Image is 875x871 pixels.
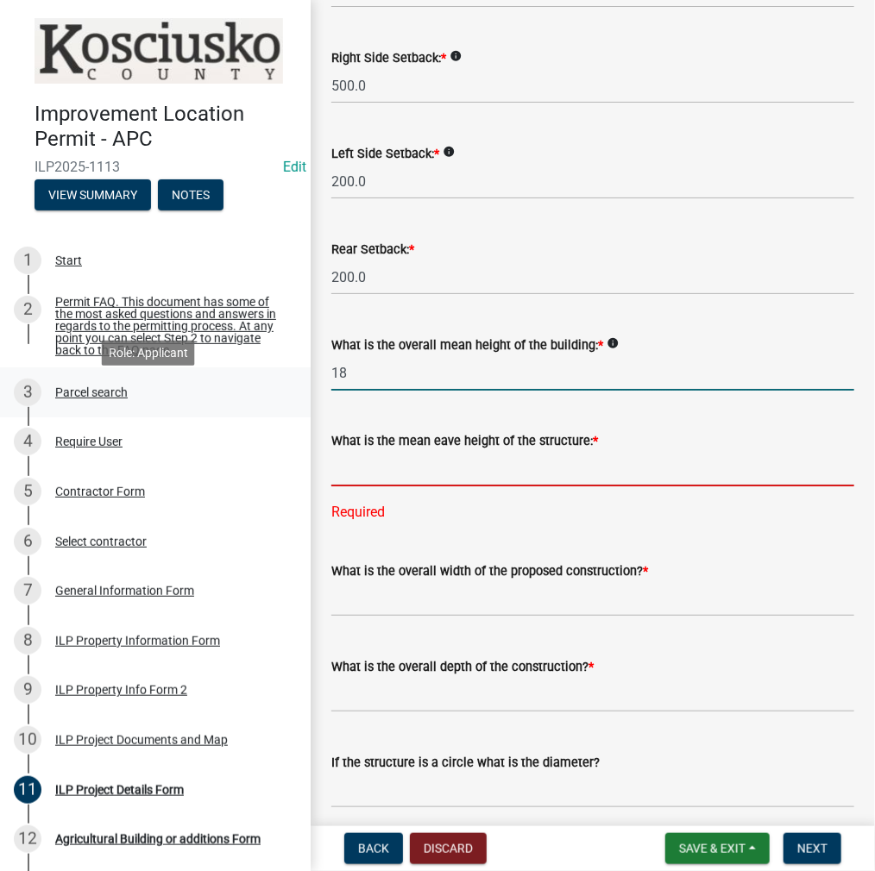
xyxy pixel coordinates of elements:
div: 3 [14,379,41,406]
button: Notes [158,179,223,210]
div: Role: Applicant [102,341,195,366]
label: Left Side Setback: [331,148,439,160]
label: What is the mean eave height of the structure: [331,435,598,448]
div: Contractor Form [55,486,145,498]
div: 2 [14,296,41,323]
label: Rear Setback: [331,244,414,256]
h4: Improvement Location Permit - APC [35,102,297,152]
i: info [450,50,462,62]
wm-modal-confirm: Edit Application Number [283,159,306,175]
div: Parcel search [55,386,128,398]
div: 12 [14,825,41,853]
label: What is the overall depth of the construction? [331,661,594,674]
label: Right Side Setback: [331,53,446,65]
span: Save & Exit [679,842,746,855]
div: 9 [14,676,41,704]
button: Save & Exit [665,833,770,864]
i: info [607,337,619,349]
span: ILP2025-1113 [35,159,276,175]
div: ILP Property Information Form [55,635,220,647]
div: 10 [14,726,41,754]
div: ILP Property Info Form 2 [55,684,187,696]
button: Discard [410,833,487,864]
div: Required [331,502,854,523]
div: Select contractor [55,536,147,548]
a: Edit [283,159,306,175]
div: ILP Project Documents and Map [55,734,228,746]
button: Next [784,833,841,864]
div: 5 [14,478,41,505]
div: ILP Project Details Form [55,784,184,796]
img: Kosciusko County, Indiana [35,18,283,84]
span: Back [358,842,389,855]
label: What is the overall width of the proposed construction? [331,566,648,578]
div: General Information Form [55,585,194,597]
div: Permit FAQ. This document has some of the most asked questions and answers in regards to the perm... [55,296,283,356]
div: 11 [14,776,41,804]
div: 6 [14,528,41,555]
div: Agricultural Building or additions Form [55,833,261,845]
div: 8 [14,627,41,655]
button: View Summary [35,179,151,210]
label: If the structure is a circle what is the diameter? [331,757,600,769]
span: Next [797,842,828,855]
button: Back [344,833,403,864]
div: 4 [14,428,41,455]
div: Require User [55,435,123,448]
wm-modal-confirm: Notes [158,189,223,203]
div: Start [55,254,82,266]
wm-modal-confirm: Summary [35,189,151,203]
i: info [443,146,455,158]
div: 7 [14,577,41,605]
div: 1 [14,247,41,274]
label: What is the overall mean height of the building: [331,340,603,352]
